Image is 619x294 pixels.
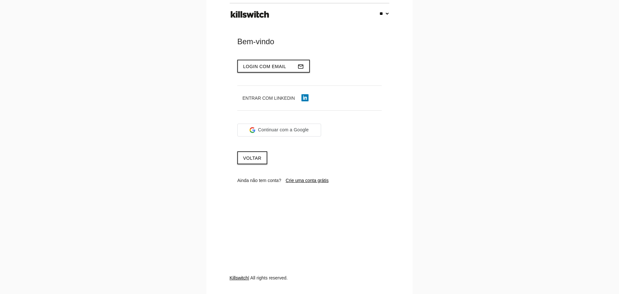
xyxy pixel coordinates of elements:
span: Continuar com a Google [258,127,309,133]
i: mail_outline [298,60,304,73]
div: | All rights reserved. [230,275,389,294]
a: Crie uma conta grátis [286,178,329,183]
span: Ainda não tem conta? [237,178,281,183]
img: linkedin-icon.png [301,94,309,101]
span: Entrar com LinkedIn [242,96,295,101]
span: Login com email [243,64,286,69]
img: ks-logo-black-footer.png [229,9,270,20]
button: Entrar com LinkedIn [237,92,314,104]
div: Continuar com a Google [237,124,321,137]
div: Bem-vindo [237,36,382,47]
a: Killswitch [230,275,248,280]
a: Voltar [237,151,267,164]
button: Login com emailmail_outline [237,60,310,73]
